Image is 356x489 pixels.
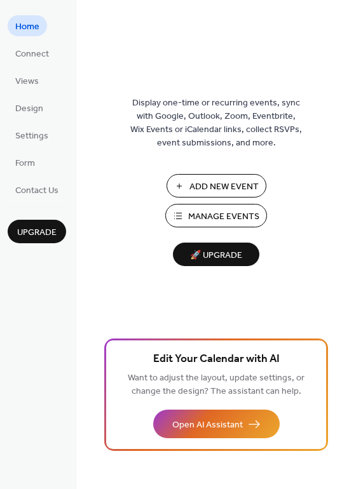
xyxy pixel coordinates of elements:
[15,157,35,170] span: Form
[128,370,305,400] span: Want to adjust the layout, update settings, or change the design? The assistant can help.
[165,204,267,227] button: Manage Events
[8,179,66,200] a: Contact Us
[8,70,46,91] a: Views
[172,419,243,432] span: Open AI Assistant
[15,20,39,34] span: Home
[173,243,259,266] button: 🚀 Upgrade
[153,410,280,438] button: Open AI Assistant
[15,130,48,143] span: Settings
[189,180,259,194] span: Add New Event
[15,184,58,198] span: Contact Us
[8,152,43,173] a: Form
[153,351,280,368] span: Edit Your Calendar with AI
[17,226,57,239] span: Upgrade
[8,97,51,118] a: Design
[8,220,66,243] button: Upgrade
[181,247,252,264] span: 🚀 Upgrade
[8,124,56,145] a: Settings
[15,102,43,116] span: Design
[15,48,49,61] span: Connect
[167,174,266,198] button: Add New Event
[8,15,47,36] a: Home
[8,43,57,64] a: Connect
[188,210,259,224] span: Manage Events
[130,97,302,150] span: Display one-time or recurring events, sync with Google, Outlook, Zoom, Eventbrite, Wix Events or ...
[15,75,39,88] span: Views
